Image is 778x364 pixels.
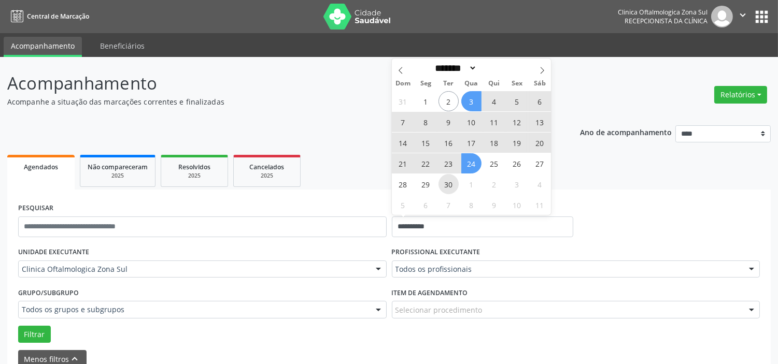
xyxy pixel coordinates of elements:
p: Acompanhe a situação das marcações correntes e finalizadas [7,96,542,107]
span: Selecionar procedimento [395,304,483,315]
span: Cancelados [250,163,285,171]
span: Setembro 26, 2025 [507,153,527,173]
span: Setembro 23, 2025 [438,153,459,173]
input: Year [477,63,511,74]
div: Clinica Oftalmologica Zona Sul [618,8,708,17]
span: Setembro 7, 2025 [393,112,413,132]
span: Sex [505,80,528,87]
span: Agosto 31, 2025 [393,91,413,111]
label: Grupo/Subgrupo [18,285,79,301]
span: Setembro 12, 2025 [507,112,527,132]
button: Relatórios [714,86,767,104]
span: Setembro 19, 2025 [507,133,527,153]
span: Todos os profissionais [395,264,739,274]
span: Clinica Oftalmologica Zona Sul [22,264,365,274]
i:  [737,9,748,21]
span: Todos os grupos e subgrupos [22,304,365,315]
span: Outubro 9, 2025 [484,195,504,215]
span: Setembro 9, 2025 [438,112,459,132]
span: Ter [437,80,460,87]
span: Dom [392,80,415,87]
div: 2025 [88,172,148,180]
span: Recepcionista da clínica [625,17,708,25]
span: Outubro 2, 2025 [484,174,504,194]
span: Setembro 8, 2025 [416,112,436,132]
span: Setembro 29, 2025 [416,174,436,194]
span: Setembro 30, 2025 [438,174,459,194]
span: Outubro 8, 2025 [461,195,482,215]
img: img [711,6,733,27]
span: Seg [415,80,437,87]
p: Acompanhamento [7,70,542,96]
label: PROFISSIONAL EXECUTANTE [392,244,480,260]
span: Setembro 11, 2025 [484,112,504,132]
span: Setembro 18, 2025 [484,133,504,153]
span: Outubro 5, 2025 [393,195,413,215]
a: Central de Marcação [7,8,89,25]
span: Setembro 2, 2025 [438,91,459,111]
label: UNIDADE EXECUTANTE [18,244,89,260]
span: Setembro 10, 2025 [461,112,482,132]
button: apps [753,8,771,26]
p: Ano de acompanhamento [580,125,672,138]
span: Setembro 25, 2025 [484,153,504,173]
span: Central de Marcação [27,12,89,21]
span: Setembro 1, 2025 [416,91,436,111]
span: Qua [460,80,483,87]
span: Setembro 16, 2025 [438,133,459,153]
span: Setembro 17, 2025 [461,133,482,153]
span: Outubro 6, 2025 [416,195,436,215]
span: Setembro 15, 2025 [416,133,436,153]
a: Acompanhamento [4,37,82,57]
span: Outubro 7, 2025 [438,195,459,215]
span: Setembro 14, 2025 [393,133,413,153]
div: 2025 [168,172,220,180]
button: Filtrar [18,326,51,343]
span: Setembro 3, 2025 [461,91,482,111]
span: Outubro 4, 2025 [530,174,550,194]
span: Não compareceram [88,163,148,171]
div: 2025 [241,172,293,180]
span: Setembro 4, 2025 [484,91,504,111]
button:  [733,6,753,27]
span: Outubro 10, 2025 [507,195,527,215]
span: Qui [483,80,505,87]
select: Month [432,63,477,74]
span: Setembro 6, 2025 [530,91,550,111]
span: Setembro 27, 2025 [530,153,550,173]
span: Setembro 24, 2025 [461,153,482,173]
span: Agendados [24,163,58,171]
label: PESQUISAR [18,200,53,216]
span: Setembro 13, 2025 [530,112,550,132]
span: Sáb [528,80,551,87]
span: Setembro 5, 2025 [507,91,527,111]
span: Setembro 22, 2025 [416,153,436,173]
span: Outubro 11, 2025 [530,195,550,215]
label: Item de agendamento [392,285,468,301]
span: Setembro 20, 2025 [530,133,550,153]
span: Resolvidos [178,163,210,171]
span: Setembro 28, 2025 [393,174,413,194]
span: Setembro 21, 2025 [393,153,413,173]
span: Outubro 1, 2025 [461,174,482,194]
a: Beneficiários [93,37,152,55]
span: Outubro 3, 2025 [507,174,527,194]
